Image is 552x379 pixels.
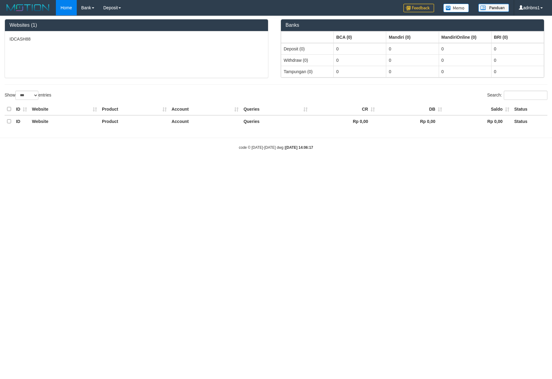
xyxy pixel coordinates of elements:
[445,115,512,127] th: Rp 0,00
[286,145,313,150] strong: [DATE] 14:06:17
[512,115,547,127] th: Status
[5,3,51,12] img: MOTION_logo.png
[5,91,51,100] label: Show entries
[491,43,544,55] td: 0
[29,115,99,127] th: Website
[491,54,544,66] td: 0
[439,66,491,77] td: 0
[487,91,547,100] label: Search:
[504,91,547,100] input: Search:
[14,103,29,115] th: ID
[439,54,491,66] td: 0
[439,43,491,55] td: 0
[478,4,509,12] img: panduan.png
[241,103,310,115] th: Queries
[386,66,439,77] td: 0
[445,103,512,115] th: Saldo
[241,115,310,127] th: Queries
[239,145,313,150] small: code © [DATE]-[DATE] dwg |
[99,103,169,115] th: Product
[491,66,544,77] td: 0
[281,54,334,66] td: Withdraw (0)
[443,4,469,12] img: Button%20Memo.svg
[439,31,491,43] th: Group: activate to sort column ascending
[377,115,445,127] th: Rp 0,00
[286,22,539,28] h3: Banks
[386,43,439,55] td: 0
[10,22,263,28] h3: Websites (1)
[334,43,386,55] td: 0
[169,115,241,127] th: Account
[491,31,544,43] th: Group: activate to sort column ascending
[310,103,377,115] th: CR
[29,103,99,115] th: Website
[14,115,29,127] th: ID
[334,54,386,66] td: 0
[403,4,434,12] img: Feedback.jpg
[169,103,241,115] th: Account
[10,36,263,42] p: IDCASH88
[386,54,439,66] td: 0
[281,43,334,55] td: Deposit (0)
[281,66,334,77] td: Tampungan (0)
[512,103,547,115] th: Status
[334,31,386,43] th: Group: activate to sort column ascending
[15,91,38,100] select: Showentries
[310,115,377,127] th: Rp 0,00
[281,31,334,43] th: Group: activate to sort column ascending
[386,31,439,43] th: Group: activate to sort column ascending
[377,103,445,115] th: DB
[99,115,169,127] th: Product
[334,66,386,77] td: 0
